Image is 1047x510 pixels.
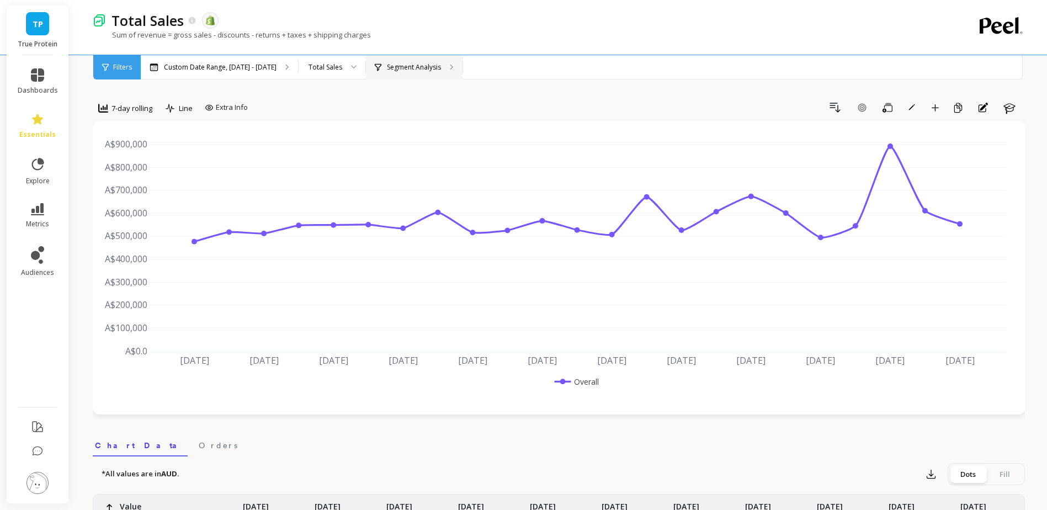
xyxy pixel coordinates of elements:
[113,63,132,72] span: Filters
[26,220,49,229] span: metrics
[950,465,986,483] div: Dots
[95,440,185,451] span: Chart Data
[179,103,193,114] span: Line
[18,86,58,95] span: dashboards
[387,63,441,72] p: Segment Analysis
[93,431,1025,456] nav: Tabs
[216,102,248,113] span: Extra Info
[33,18,43,30] span: TP
[26,472,49,494] img: profile picture
[93,14,106,27] img: header icon
[18,40,58,49] p: True Protein
[26,177,50,185] span: explore
[102,469,179,480] p: *All values are in
[205,15,215,25] img: api.shopify.svg
[21,268,54,277] span: audiences
[309,62,342,72] div: Total Sales
[111,11,184,30] p: Total Sales
[111,103,152,114] span: 7-day rolling
[986,465,1023,483] div: Fill
[93,30,371,40] p: Sum of revenue = gross sales - discounts - returns + taxes + shipping charges
[161,469,179,479] strong: AUD.
[199,440,237,451] span: Orders
[164,63,277,72] p: Custom Date Range, [DATE] - [DATE]
[19,130,56,139] span: essentials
